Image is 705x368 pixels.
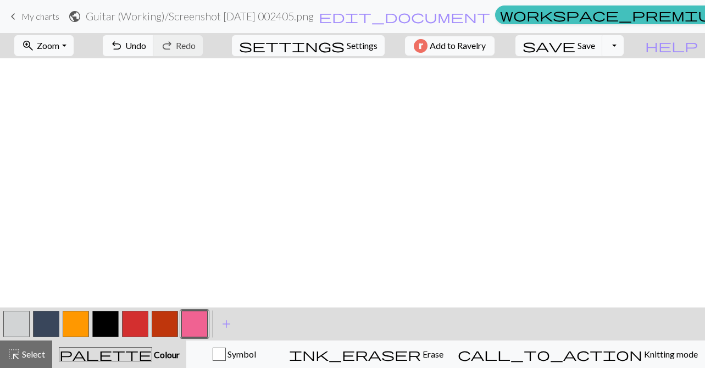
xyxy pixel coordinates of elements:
span: Zoom [37,40,59,51]
button: Add to Ravelry [405,36,495,56]
span: Knitting mode [642,349,698,359]
span: add [220,316,233,332]
h2: Guitar (Working) / Screenshot [DATE] 002405.png [86,10,314,23]
span: undo [110,38,123,53]
button: Colour [52,340,186,368]
button: Undo [103,35,154,56]
span: call_to_action [458,347,642,362]
span: ink_eraser [289,347,421,362]
span: Symbol [226,349,256,359]
span: Erase [421,349,443,359]
span: Colour [152,349,180,360]
span: help [645,38,698,53]
span: Settings [347,39,378,52]
span: edit_document [319,9,490,24]
span: palette [59,347,152,362]
span: highlight_alt [7,347,20,362]
button: Zoom [14,35,73,56]
span: Undo [125,40,146,51]
button: SettingsSettings [232,35,385,56]
span: Add to Ravelry [430,39,486,53]
span: My charts [21,11,59,21]
span: Select [20,349,45,359]
span: keyboard_arrow_left [7,9,20,24]
button: Knitting mode [451,340,705,368]
img: Ravelry [414,39,428,53]
i: Settings [239,39,345,52]
span: save [523,38,575,53]
button: Erase [282,340,451,368]
span: public [68,9,81,24]
span: Save [578,40,595,51]
span: zoom_in [21,38,35,53]
button: Symbol [186,340,282,368]
a: My charts [7,7,59,26]
span: settings [239,38,345,53]
button: Save [515,35,603,56]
